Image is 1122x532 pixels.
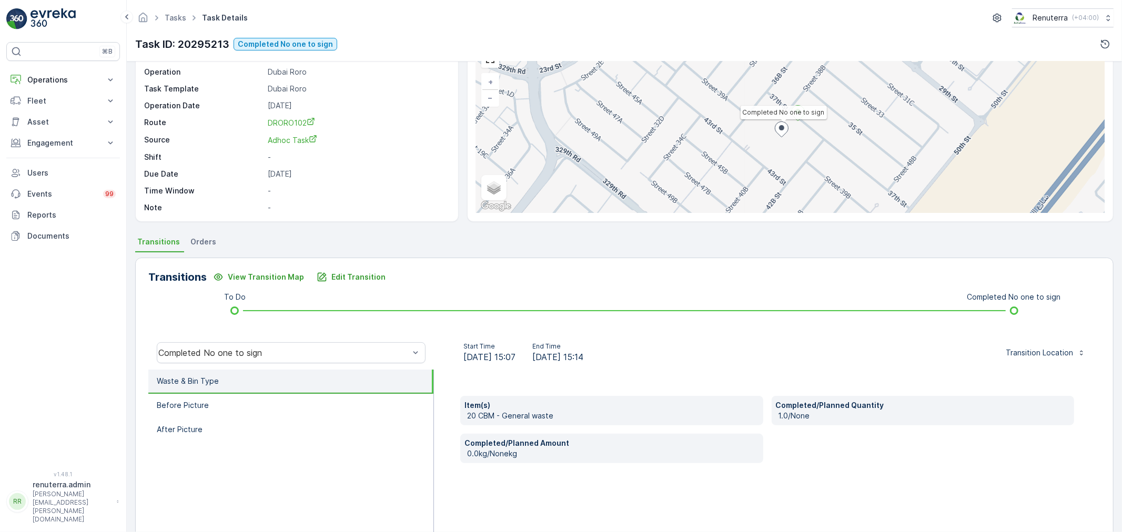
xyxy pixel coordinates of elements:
img: logo [6,8,27,29]
p: 20 CBM - General waste [467,411,759,421]
p: Transition Location [1006,347,1073,358]
button: Transition Location [999,344,1092,361]
p: ( +04:00 ) [1072,14,1099,22]
span: [DATE] 15:07 [463,351,515,363]
a: Layers [482,176,506,199]
p: 0.0kg/Nonekg [467,448,759,459]
p: After Picture [157,424,203,435]
a: Zoom In [482,74,498,90]
button: View Transition Map [207,269,310,285]
button: Operations [6,69,120,90]
p: Task Template [144,84,264,94]
p: 1.0/None [779,411,1070,421]
button: Fleet [6,90,120,111]
p: 99 [105,190,114,198]
a: Adhoc Task [268,135,447,146]
p: Task ID: 20295213 [135,36,229,52]
div: RR [9,493,26,510]
p: Due Date [144,169,264,179]
p: Completed No one to sign [967,292,1061,302]
span: − [488,93,493,102]
span: DRORO102 [268,118,315,127]
p: Operation [144,67,264,77]
a: Events99 [6,183,120,204]
p: Source [144,135,264,146]
button: Renuterra(+04:00) [1012,8,1114,27]
p: Fleet [27,96,99,106]
button: Asset [6,111,120,132]
p: Completed/Planned Amount [464,438,759,448]
p: Operation Date [144,100,264,111]
p: To Do [224,292,246,302]
img: Screenshot_2024-07-26_at_13.33.01.png [1012,12,1028,24]
p: Completed/Planned Quantity [776,400,1070,411]
a: DRORO102 [268,117,447,128]
p: Transitions [148,269,207,285]
img: logo_light-DOdMpM7g.png [31,8,76,29]
button: Engagement [6,132,120,154]
a: Tasks [165,13,186,22]
p: Asset [27,117,99,127]
button: Completed No one to sign [234,38,337,50]
p: Reports [27,210,116,220]
p: Renuterra [1033,13,1068,23]
span: Task Details [200,13,250,23]
p: End Time [532,342,583,351]
p: renuterra.admin [33,479,112,490]
a: Open this area in Google Maps (opens a new window) [479,199,513,213]
p: Events [27,189,97,199]
p: Start Time [463,342,515,351]
p: Operations [27,75,99,85]
p: Completed No one to sign [238,39,333,49]
p: [DATE] [268,169,447,179]
p: ⌘B [102,47,113,56]
p: Note [144,202,264,213]
p: Before Picture [157,400,209,411]
p: Dubai Roro [268,84,447,94]
a: Users [6,162,120,183]
p: - [268,186,447,196]
p: Dubai Roro [268,67,447,77]
p: [PERSON_NAME][EMAIL_ADDRESS][PERSON_NAME][DOMAIN_NAME] [33,490,112,524]
a: Zoom Out [482,90,498,106]
p: - [268,202,447,213]
p: Users [27,168,116,178]
span: v 1.48.1 [6,471,120,477]
span: + [488,77,493,86]
p: Route [144,117,264,128]
p: View Transition Map [228,272,304,282]
a: Homepage [137,16,149,25]
span: Adhoc Task [268,136,317,145]
a: Documents [6,226,120,247]
a: Reports [6,204,120,226]
p: Waste & Bin Type [157,376,219,386]
p: - [268,152,447,162]
span: Transitions [137,237,180,247]
p: Engagement [27,138,99,148]
p: Edit Transition [331,272,386,282]
div: Completed No one to sign [158,348,409,357]
button: RRrenuterra.admin[PERSON_NAME][EMAIL_ADDRESS][PERSON_NAME][DOMAIN_NAME] [6,479,120,524]
img: Google [479,199,513,213]
p: Time Window [144,186,264,196]
p: Shift [144,152,264,162]
p: [DATE] [268,100,447,111]
p: Item(s) [464,400,759,411]
span: [DATE] 15:14 [532,351,583,363]
button: Edit Transition [310,269,392,285]
span: Orders [190,237,216,247]
p: Documents [27,231,116,241]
